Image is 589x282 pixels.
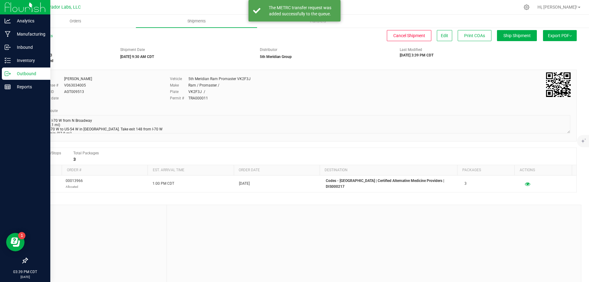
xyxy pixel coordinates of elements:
iframe: Resource center unread badge [18,232,25,239]
div: AGT009513 [64,89,84,95]
th: Destination [320,165,457,176]
p: Inventory [11,57,48,64]
p: Outbound [11,70,48,77]
inline-svg: Inventory [5,57,11,64]
a: Orders [15,15,136,28]
th: Order # [62,165,148,176]
div: The METRC transfer request was added successfully to the queue. [264,5,336,17]
label: Distributor [260,47,277,52]
button: Edit [437,30,452,41]
label: Permit # [170,95,188,101]
label: Shipment Date [120,47,145,52]
strong: 3 [73,157,76,162]
inline-svg: Inbound [5,44,11,50]
p: Manufacturing [11,30,48,38]
span: Curador Labs, LLC [44,5,81,10]
qrcode: 20250827-003 [546,72,571,97]
div: V063034005 [64,83,86,88]
inline-svg: Reports [5,84,11,90]
span: Notes [32,210,162,217]
button: Export PDF [543,30,577,41]
th: Actions [514,165,572,176]
span: Edit [441,33,448,38]
label: Plate [170,89,188,95]
th: Order date [234,165,320,176]
label: Last Modified [400,47,422,52]
span: Print COAs [464,33,485,38]
div: Ram / Promaster / [188,83,219,88]
p: 03:39 PM CDT [3,269,48,275]
span: Shipment # [27,47,111,52]
iframe: Resource center [6,233,25,251]
span: Total Packages [73,151,99,155]
div: [PERSON_NAME] [64,76,92,82]
div: Manage settings [523,4,530,10]
p: Analytics [11,17,48,25]
th: Packages [457,165,514,176]
div: TRA000011 [188,95,208,101]
strong: 5th Meridian Group [260,55,292,59]
button: Ship Shipment [497,30,537,41]
p: Allocated [66,184,83,190]
span: 3 [464,181,467,187]
button: Cancel Shipment [387,30,431,41]
button: Print COAs [458,30,491,41]
img: Scan me! [546,72,571,97]
th: Est. arrival time [148,165,233,176]
span: Shipments [179,18,214,24]
span: Export PDF [548,33,572,38]
p: Reports [11,83,48,91]
span: Hi, [PERSON_NAME]! [537,5,577,10]
strong: [DATE] 3:39 PM CDT [400,53,433,57]
div: 5th Meridian Ram Promaster VK2F3J [188,76,251,82]
span: Orders [61,18,90,24]
p: Inbound [11,44,48,51]
p: [DATE] [3,275,48,279]
inline-svg: Outbound [5,71,11,77]
span: 00013966 [66,178,83,190]
a: Shipments [136,15,257,28]
div: VK2F3J / [188,89,205,95]
span: [DATE] [239,181,250,187]
inline-svg: Manufacturing [5,31,11,37]
label: Make [170,83,188,88]
span: 1:00 PM CDT [152,181,174,187]
p: Codes - [GEOGRAPHIC_DATA] | Certified Alternative Medicine Providers | DIS000217 [326,178,457,190]
span: Cancel Shipment [393,33,425,38]
inline-svg: Analytics [5,18,11,24]
span: Ship Shipment [503,33,531,38]
label: Vehicle [170,76,188,82]
strong: [DATE] 9:30 AM CDT [120,55,154,59]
